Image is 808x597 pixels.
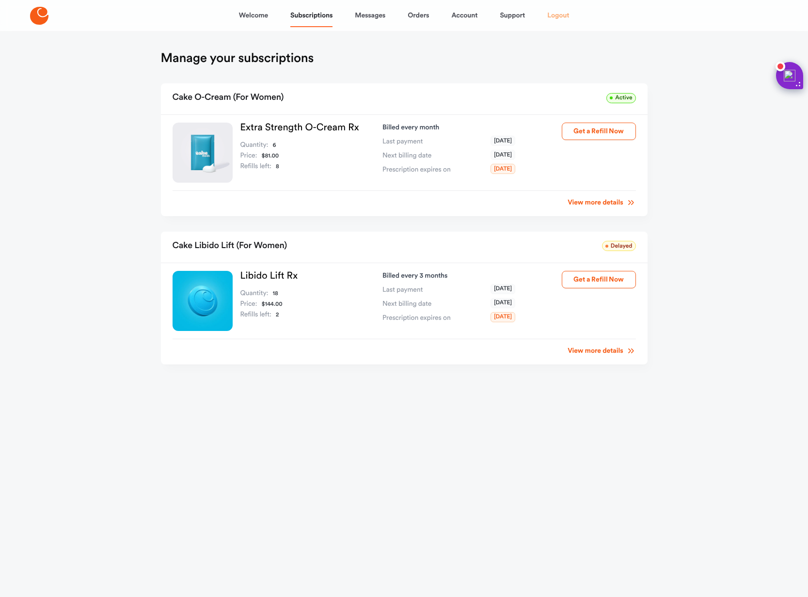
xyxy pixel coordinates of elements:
a: Welcome [239,4,268,27]
dd: 2 [276,310,279,320]
dd: 6 [273,140,276,151]
a: Messages [355,4,385,27]
span: [DATE] [491,298,515,308]
h2: Cake Libido Lift (for Women) [173,237,287,255]
span: Prescription expires on [382,165,451,174]
img: Libido Lift Rx [173,271,233,331]
a: Account [451,4,477,27]
span: [DATE] [491,312,515,322]
span: [DATE] [491,136,515,146]
span: [DATE] [491,284,515,294]
dd: $81.00 [262,151,279,161]
dt: Quantity: [240,288,269,299]
button: Get a Refill Now [562,271,636,288]
span: Active [606,93,635,103]
span: Delayed [602,241,636,251]
span: Next billing date [382,299,431,309]
a: Libido Lift Rx [240,271,298,281]
a: View more details [568,198,635,207]
p: Billed every month [382,123,546,132]
a: Logout [547,4,569,27]
a: Subscriptions [290,4,333,27]
dd: $144.00 [262,299,283,310]
h2: Cake O-Cream (for Women) [173,89,284,107]
a: View more details [568,346,635,356]
a: Support [500,4,525,27]
a: Orders [408,4,429,27]
a: Extra Strength O-Cream Rx [240,123,359,132]
h1: Manage your subscriptions [161,50,314,66]
span: [DATE] [491,164,515,174]
dd: 8 [276,161,279,172]
img: Extra Strength O-Cream Rx [173,123,233,183]
dt: Refills left: [240,310,271,320]
dt: Price: [240,151,257,161]
span: Next billing date [382,151,431,160]
dt: Price: [240,299,257,310]
span: Last payment [382,285,423,295]
span: Last payment [382,137,423,146]
span: Prescription expires on [382,313,451,323]
p: Billed every 3 months [382,271,546,281]
dt: Refills left: [240,161,271,172]
dt: Quantity: [240,140,269,151]
dd: 18 [273,288,278,299]
span: [DATE] [491,150,515,160]
button: Get a Refill Now [562,123,636,140]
